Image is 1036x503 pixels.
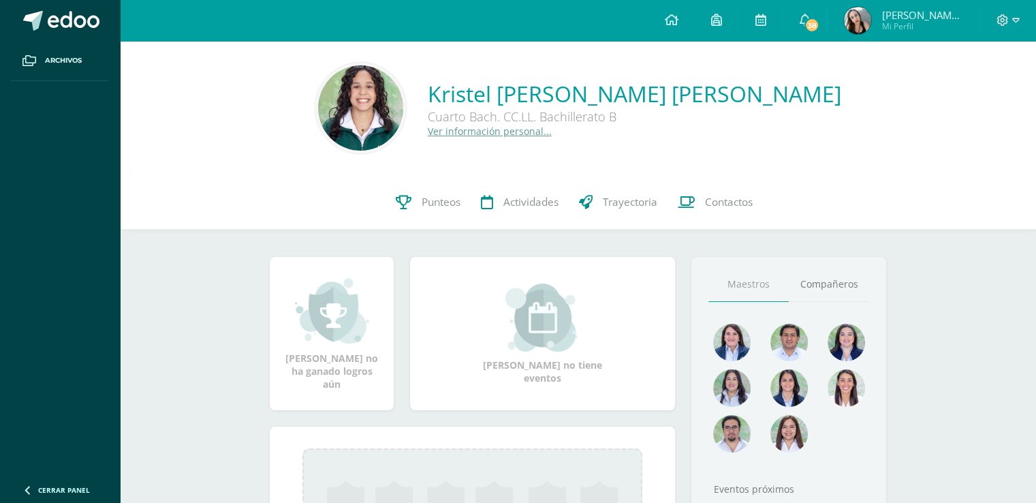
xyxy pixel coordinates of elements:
img: event_small.png [505,284,580,352]
div: [PERSON_NAME] no ha ganado logros aún [283,277,380,391]
span: Actividades [503,195,559,209]
img: 4477f7ca9110c21fc6bc39c35d56baaa.png [713,324,751,361]
span: Trayectoria [603,195,657,209]
a: Compañeros [789,267,869,302]
img: 0d271ca833bfefe002d6927676b61406.png [844,7,871,34]
img: achievement_small.png [295,277,369,345]
img: 1934cc27df4ca65fd091d7882280e9dd.png [713,369,751,407]
div: Cuarto Bach. CC.LL. Bachillerato B [428,108,836,125]
div: Eventos próximos [708,483,869,496]
a: Ver información personal... [428,125,552,138]
a: Contactos [668,175,763,230]
span: Cerrar panel [38,485,90,495]
span: [PERSON_NAME] [PERSON_NAME] [881,8,963,22]
a: Kristel [PERSON_NAME] [PERSON_NAME] [428,79,841,108]
img: 38d188cc98c34aa903096de2d1c9671e.png [828,369,865,407]
div: [PERSON_NAME] no tiene eventos [475,284,611,384]
a: Trayectoria [569,175,668,230]
img: 1e7bfa517bf798cc96a9d855bf172288.png [770,324,808,361]
a: Punteos [386,175,471,230]
a: Archivos [11,41,109,81]
img: c8c9c513f5ffe4d23841f6eb726ddfad.png [318,65,403,151]
img: 1be4a43e63524e8157c558615cd4c825.png [770,415,808,453]
a: Maestros [708,267,789,302]
a: Actividades [471,175,569,230]
img: d7e1be39c7a5a7a89cfb5608a6c66141.png [713,415,751,453]
span: 38 [804,18,819,33]
img: 468d0cd9ecfcbce804e3ccd48d13f1ad.png [828,324,865,361]
span: Archivos [45,55,82,66]
span: Mi Perfil [881,20,963,32]
img: d4e0c534ae446c0d00535d3bb96704e9.png [770,369,808,407]
span: Punteos [422,195,460,209]
span: Contactos [705,195,753,209]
